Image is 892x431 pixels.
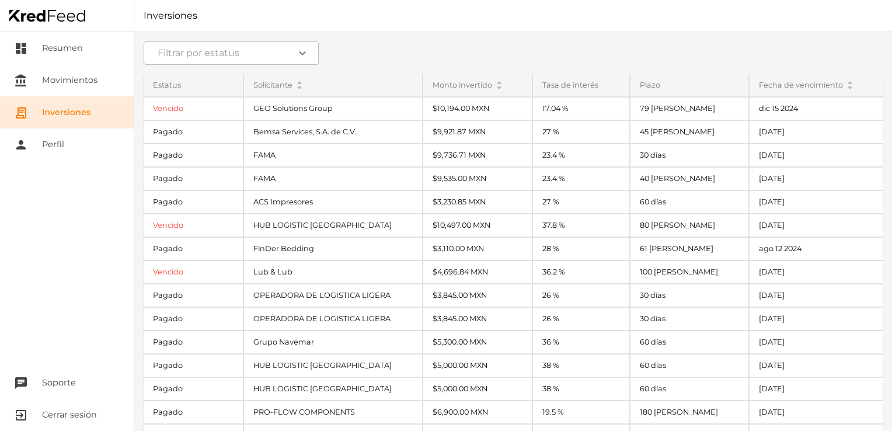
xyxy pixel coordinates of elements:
[244,144,422,166] div: FAMA
[244,261,422,283] div: Lub & Lub
[750,354,883,377] div: [DATE]
[144,144,243,166] div: Pagado
[533,331,629,353] div: 36 %
[423,284,532,307] div: $3,845.00 MXN
[533,98,629,120] div: 17.04 %
[848,85,852,90] i: arrow_drop_down
[497,85,501,90] i: arrow_drop_down
[423,238,532,260] div: $3,110.00 MXN
[14,41,28,55] i: dashboard
[14,74,28,88] i: account_balance
[423,214,532,237] div: $10,497.00 MXN
[423,261,532,283] div: $4,696.84 MXN
[533,261,629,283] div: 36.2 %
[134,9,892,23] h1: Inversiones
[14,106,28,120] i: receipt_long
[533,308,629,330] div: 26 %
[244,191,422,213] div: ACS Impresores
[244,354,422,377] div: HUB LOGISTIC [GEOGRAPHIC_DATA]
[14,408,28,422] i: exit_to_app
[630,144,748,166] div: 30 días
[144,191,243,213] div: Pagado
[295,46,309,60] i: expand_more
[533,144,629,166] div: 23.4 %
[423,98,532,120] div: $10,194.00 MXN
[630,214,748,237] div: 80 [PERSON_NAME]
[533,214,629,237] div: 37.8 %
[144,121,243,143] div: Pagado
[533,378,629,400] div: 38 %
[423,144,532,166] div: $9,736.71 MXN
[630,331,748,353] div: 60 días
[533,168,629,190] div: 23.4 %
[244,378,422,400] div: HUB LOGISTIC [GEOGRAPHIC_DATA]
[244,308,422,330] div: OPERADORA DE LOGISTICA LIGERA
[14,376,28,390] i: chat
[423,378,532,400] div: $5,000.00 MXN
[630,98,748,120] div: 79 [PERSON_NAME]
[244,74,422,96] div: Solicitante
[144,238,243,260] div: Pagado
[244,401,422,423] div: PRO-FLOW COMPONENTS
[423,191,532,213] div: $3,230.85 MXN
[630,261,748,283] div: 100 [PERSON_NAME]
[144,168,243,190] div: Pagado
[423,401,532,423] div: $6,900.00 MXN
[533,401,629,423] div: 19.5 %
[14,138,28,152] i: person
[423,121,532,143] div: $9,921.87 MXN
[750,331,883,353] div: [DATE]
[630,284,748,307] div: 30 días
[533,121,629,143] div: 27 %
[750,238,883,260] div: ago 12 2024
[630,378,748,400] div: 60 días
[144,354,243,377] div: Pagado
[630,191,748,213] div: 60 días
[244,121,422,143] div: Bemsa Services, S.A. de C.V.
[630,238,748,260] div: 61 [PERSON_NAME]
[423,331,532,353] div: $5,300.00 MXN
[144,378,243,400] div: Pagado
[423,74,532,96] div: Monto invertido
[244,238,422,260] div: FinDer Bedding
[630,401,748,423] div: 180 [PERSON_NAME]
[244,331,422,353] div: Grupo Navemar
[533,354,629,377] div: 38 %
[630,74,748,96] div: Plazo
[750,308,883,330] div: [DATE]
[144,331,243,353] div: Pagado
[533,284,629,307] div: 26 %
[533,191,629,213] div: 27 %
[144,401,243,423] div: Pagado
[144,308,243,330] div: Pagado
[630,354,748,377] div: 60 días
[423,308,532,330] div: $3,845.00 MXN
[144,214,243,237] div: Vencido
[750,284,883,307] div: [DATE]
[750,378,883,400] div: [DATE]
[750,214,883,237] div: [DATE]
[423,354,532,377] div: $5,000.00 MXN
[750,74,883,96] div: Fecha de vencimiento
[423,168,532,190] div: $9,535.00 MXN
[630,121,748,143] div: 45 [PERSON_NAME]
[144,98,243,120] div: Vencido
[297,85,302,90] i: arrow_drop_down
[244,214,422,237] div: HUB LOGISTIC [GEOGRAPHIC_DATA]
[630,308,748,330] div: 30 días
[750,168,883,190] div: [DATE]
[244,98,422,120] div: GEO Solutions Group
[144,74,243,96] div: Estatus
[244,168,422,190] div: FAMA
[533,238,629,260] div: 28 %
[750,98,883,120] div: dic 15 2024
[533,74,629,96] div: Tasa de interés
[750,144,883,166] div: [DATE]
[9,10,85,22] img: Home
[630,168,748,190] div: 40 [PERSON_NAME]
[750,191,883,213] div: [DATE]
[244,284,422,307] div: OPERADORA DE LOGISTICA LIGERA
[750,401,883,423] div: [DATE]
[144,284,243,307] div: Pagado
[750,261,883,283] div: [DATE]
